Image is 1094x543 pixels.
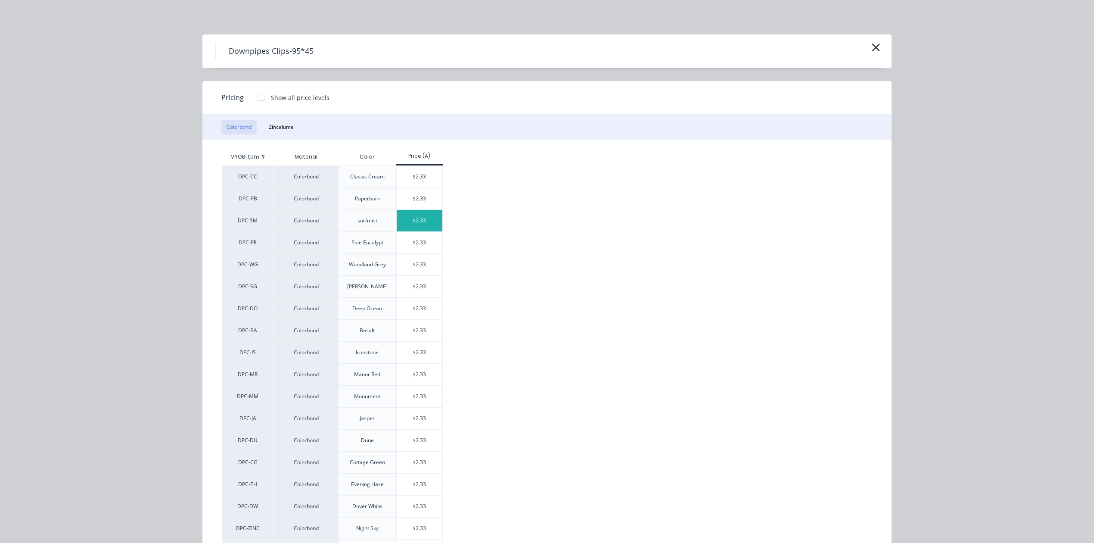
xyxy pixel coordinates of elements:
div: $2.33 [397,342,443,363]
div: Colorbond [273,473,338,495]
div: Colorbond [273,429,338,451]
div: Jasper [360,415,375,422]
div: Colorbond [273,231,338,253]
div: DPC-SM [222,209,273,231]
div: DPC-IS [222,341,273,363]
div: DPC-DU [222,429,273,451]
div: Price (A) [396,152,443,160]
div: $2.33 [397,496,443,517]
h4: Downpipes Clips-95*45 [215,43,326,59]
div: Colorbond [273,407,338,429]
div: DPC-DW [222,495,273,517]
div: Basalt [360,327,375,334]
div: $2.33 [397,430,443,451]
div: $2.33 [397,254,443,275]
div: Colorbond [273,297,338,319]
div: Monument [354,393,380,400]
div: Dover White [352,502,382,510]
div: Colorbond [273,495,338,517]
div: MYOB Item # [222,148,273,165]
div: $2.33 [397,232,443,253]
div: $2.33 [397,210,443,231]
div: $2.33 [397,364,443,385]
div: Woodland Grey [349,261,386,268]
div: $2.33 [397,386,443,407]
div: Colorbond [273,517,338,539]
div: $2.33 [397,452,443,473]
div: DPC-PB [222,187,273,209]
div: Colorbond [273,385,338,407]
button: Zincalume [264,120,299,134]
div: Colorbond [273,341,338,363]
div: DPC-DO [222,297,273,319]
div: $2.33 [397,298,443,319]
div: Ironstone [356,349,379,356]
div: Colorbond [273,253,338,275]
div: Colorbond [273,209,338,231]
div: Paperbark [355,195,380,203]
div: surfmist [357,217,377,225]
div: $2.33 [397,166,443,187]
div: DPC-SG [222,275,273,297]
div: DPC-JA [222,407,273,429]
div: Dune [361,437,374,444]
div: Pale Eucalypt [351,239,383,247]
div: [PERSON_NAME] [347,283,388,290]
div: Night Sky [356,524,379,532]
div: Color [353,146,382,168]
div: Colorbond [273,187,338,209]
div: Colorbond [273,319,338,341]
div: Manor Red [354,371,380,378]
div: Colorbond [273,451,338,473]
div: DPC-MM [222,385,273,407]
div: $2.33 [397,188,443,209]
div: DPC-ZINC [222,517,273,539]
div: $2.33 [397,518,443,539]
div: $2.33 [397,276,443,297]
div: Cottage Green [350,459,385,466]
div: Show all price levels [271,93,329,102]
div: Colorbond [273,165,338,187]
div: DPC-MR [222,363,273,385]
div: Deep Ocean [352,305,382,312]
div: DPC-PE [222,231,273,253]
div: DPC-CC [222,165,273,187]
div: Colorbond [273,275,338,297]
div: DPC-BA [222,319,273,341]
div: $2.33 [397,408,443,429]
div: Colorbond [273,363,338,385]
div: DPC-CG [222,451,273,473]
button: Colorbond [221,120,257,134]
div: $2.33 [397,474,443,495]
span: Pricing [221,92,244,103]
div: Material [273,148,338,165]
div: $2.33 [397,320,443,341]
div: DPC-WG [222,253,273,275]
div: Evening Haze [351,481,384,488]
div: DPC-EH [222,473,273,495]
div: Classic Cream [350,173,385,181]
